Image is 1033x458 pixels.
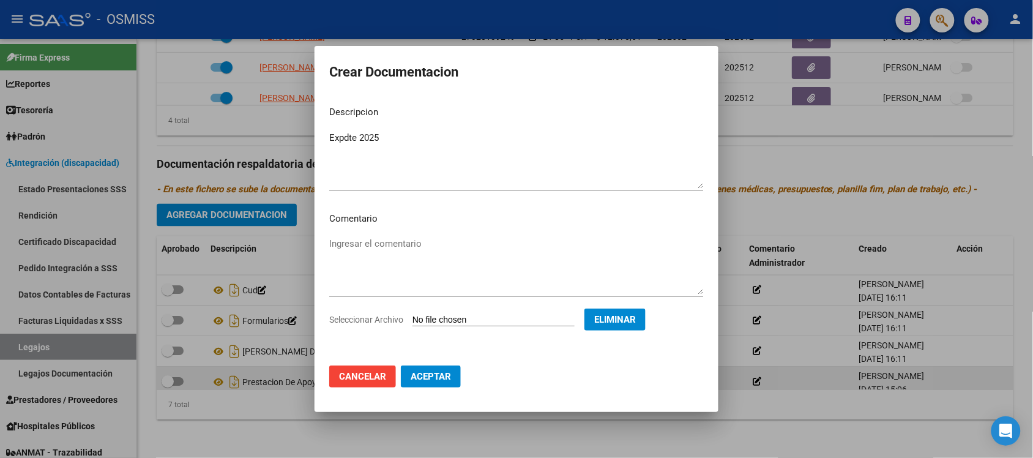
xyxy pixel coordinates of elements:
[329,366,396,388] button: Cancelar
[329,212,704,226] p: Comentario
[329,105,704,119] p: Descripcion
[411,371,451,382] span: Aceptar
[991,416,1021,446] div: Open Intercom Messenger
[594,314,636,325] span: Eliminar
[329,315,403,325] span: Seleccionar Archivo
[339,371,386,382] span: Cancelar
[584,309,646,331] button: Eliminar
[329,61,704,84] h2: Crear Documentacion
[401,366,461,388] button: Aceptar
